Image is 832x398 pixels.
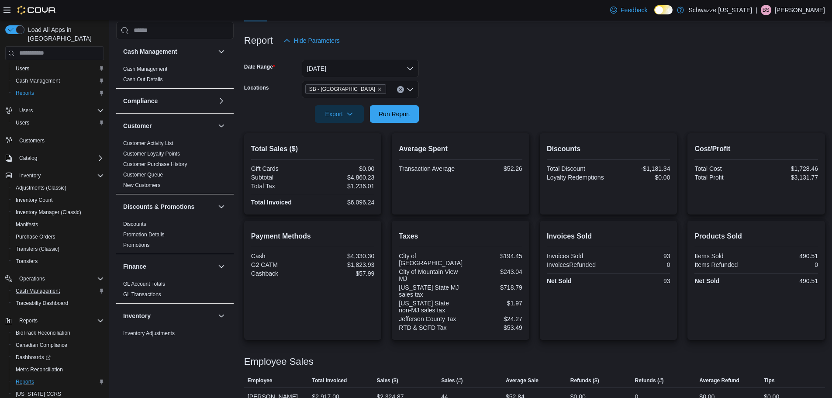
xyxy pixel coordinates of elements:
a: Customer Queue [123,172,163,178]
span: Cash Out Details [123,76,163,83]
span: Hide Parameters [294,36,340,45]
a: Adjustments (Classic) [12,183,70,193]
div: $4,330.30 [314,253,374,260]
button: Users [9,117,107,129]
a: GL Account Totals [123,281,165,287]
label: Date Range [244,63,275,70]
span: Metrc Reconciliation [16,366,63,373]
span: Run Report [379,110,410,118]
a: Cash Management [123,66,167,72]
span: Purchase Orders [12,232,104,242]
span: Traceabilty Dashboard [12,298,104,308]
div: 0 [610,261,670,268]
button: Cash Management [9,75,107,87]
button: Inventory Count [9,194,107,206]
span: Load All Apps in [GEOGRAPHIC_DATA] [24,25,104,43]
a: Customer Purchase History [123,161,187,167]
span: Inventory Adjustments [123,330,175,337]
a: Promotion Details [123,232,165,238]
div: 93 [610,277,670,284]
div: Cash Management [116,64,234,88]
button: Discounts & Promotions [123,202,214,211]
span: Inventory Manager (Classic) [16,209,81,216]
div: 490.51 [758,277,818,284]
span: Refunds (#) [635,377,664,384]
h3: Cash Management [123,47,177,56]
div: Items Refunded [694,261,754,268]
button: Hide Parameters [280,32,343,49]
span: Inventory Count [12,195,104,205]
div: Total Tax [251,183,311,190]
div: $6,096.24 [314,199,374,206]
a: Users [12,63,33,74]
div: 0 [758,261,818,268]
span: Manifests [16,221,38,228]
span: Canadian Compliance [16,342,67,349]
div: InvoicesRefunded [547,261,607,268]
span: Promotions [123,242,150,249]
span: Export [320,105,359,123]
button: Transfers (Classic) [9,243,107,255]
div: $4,860.23 [314,174,374,181]
button: Inventory [123,311,214,320]
span: Cash Management [12,286,104,296]
span: Promotion Details [123,231,165,238]
div: Jefferson County Tax [399,315,459,322]
span: Customer Purchase History [123,161,187,168]
div: $1,236.01 [314,183,374,190]
div: Finance [116,279,234,303]
div: Cash [251,253,311,260]
div: 490.51 [758,253,818,260]
div: City of Mountain View MJ [399,268,459,282]
a: Reports [12,88,38,98]
div: G2 CATM [251,261,311,268]
span: Cash Management [12,76,104,86]
span: Adjustments (Classic) [16,184,66,191]
h2: Cost/Profit [694,144,818,154]
a: GL Transactions [123,291,161,298]
div: $53.49 [463,324,522,331]
button: Reports [9,376,107,388]
span: Reports [12,377,104,387]
div: [US_STATE] State non-MJ sales tax [399,300,459,314]
span: Cash Management [16,287,60,294]
button: Remove SB - Lakeside from selection in this group [377,87,382,92]
a: Promotions [123,242,150,248]
button: Cash Management [9,285,107,297]
span: Customer Loyalty Points [123,150,180,157]
span: Users [19,107,33,114]
div: $0.00 [610,174,670,181]
a: Dashboards [9,351,107,363]
a: Transfers (Classic) [12,244,63,254]
span: Cash Management [16,77,60,84]
span: BioTrack Reconciliation [12,328,104,338]
button: Inventory [216,311,227,321]
span: Inventory Manager (Classic) [12,207,104,218]
h2: Total Sales ($) [251,144,375,154]
span: Canadian Compliance [12,340,104,350]
button: Inventory Manager (Classic) [9,206,107,218]
button: Compliance [123,97,214,105]
span: Customers [16,135,104,146]
span: Catalog [19,155,37,162]
span: Transfers [16,258,38,265]
button: Customers [2,134,107,147]
span: Adjustments (Classic) [12,183,104,193]
h3: Customer [123,121,152,130]
div: $718.79 [463,284,522,291]
h2: Average Spent [399,144,522,154]
a: Cash Management [12,76,63,86]
span: Operations [16,273,104,284]
a: Cash Management [12,286,63,296]
button: Transfers [9,255,107,267]
span: Dark Mode [654,14,655,15]
span: GL Account Totals [123,280,165,287]
span: Discounts [123,221,146,228]
button: Purchase Orders [9,231,107,243]
a: Customers [16,135,48,146]
div: Subtotal [251,174,311,181]
div: Total Cost [694,165,754,172]
span: Customer Activity List [123,140,173,147]
div: $24.27 [463,315,522,322]
span: Catalog [16,153,104,163]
